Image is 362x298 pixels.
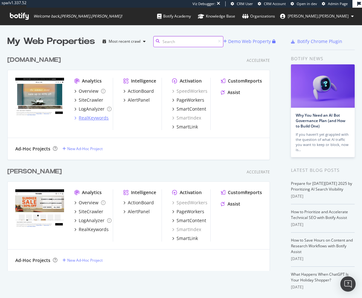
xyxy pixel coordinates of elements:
button: [PERSON_NAME].[PERSON_NAME] [275,11,359,21]
div: Overview [79,88,98,94]
a: How to Save Hours on Content and Research Workflows with Botify Assist [291,237,353,254]
div: SmartLink [177,235,198,242]
a: Admin Page [322,1,348,6]
a: LogAnalyzer [74,106,112,112]
a: RealKeywords [74,115,109,121]
a: Botify Academy [157,8,191,25]
a: SmartContent [172,217,206,224]
div: ActionBoard [128,200,154,206]
img: www.stevemadden.com [15,189,64,229]
a: AlertPanel [123,97,150,103]
a: LogAnalyzer [74,217,112,224]
div: Demo Web Property [228,38,271,45]
div: [DATE] [291,256,355,262]
div: Accelerate [247,169,270,175]
a: Overview [74,88,105,94]
a: Assist [221,201,240,207]
div: LogAnalyzer [79,106,105,112]
img: www.dolcevita.com [15,78,64,117]
div: AlertPanel [128,97,150,103]
div: ActionBoard [128,88,154,94]
a: New Ad-Hoc Project [62,258,103,263]
div: Organizations [242,13,275,19]
a: RealKeywords [74,226,109,233]
div: Accelerate [247,58,270,63]
div: Analytics [82,189,102,196]
a: Open in dev [291,1,317,6]
div: Botify news [291,55,355,62]
a: AlertPanel [123,208,150,215]
a: PageWorkers [172,208,204,215]
a: CRM Account [258,1,286,6]
a: SiteCrawler [74,97,103,103]
div: [DOMAIN_NAME] [7,55,61,65]
button: Demo Web Property [223,36,272,47]
span: ryan.flanagan [288,13,349,19]
a: SmartLink [172,124,198,130]
a: [PERSON_NAME] [7,167,64,176]
div: [DATE] [291,284,355,290]
a: CustomReports [221,78,262,84]
a: CRM User [231,1,253,6]
a: ActionBoard [123,200,154,206]
a: SpeedWorkers [172,200,207,206]
a: Prepare for [DATE][DATE] 2025 by Prioritizing AI Search Visibility [291,181,352,192]
div: Activation [180,78,202,84]
a: New Ad-Hoc Project [62,146,103,151]
div: SpeedWorkers [172,88,207,94]
div: [DATE] [291,193,355,199]
div: Botify Academy [157,13,191,19]
a: SmartLink [172,235,198,242]
a: SmartIndex [172,226,201,233]
div: SiteCrawler [79,208,103,215]
div: CustomReports [228,78,262,84]
div: Analytics [82,78,102,84]
div: Open Intercom Messenger [340,276,356,292]
div: Most recent crawl [109,40,141,43]
div: New Ad-Hoc Project [67,258,103,263]
span: Admin Page [328,1,348,6]
a: PageWorkers [172,97,204,103]
div: Ad-Hoc Projects [15,146,50,152]
div: Intelligence [131,78,156,84]
div: grid [7,48,275,271]
a: [DOMAIN_NAME] [7,55,63,65]
div: Latest Blog Posts [291,167,355,174]
a: SiteCrawler [74,208,103,215]
a: SmartContent [172,106,206,112]
button: Most recent crawl [100,36,148,47]
div: PageWorkers [177,97,204,103]
a: Assist [221,89,240,96]
a: Overview [74,200,105,206]
div: RealKeywords [79,226,109,233]
a: Demo Web Property [223,39,272,44]
span: Open in dev [297,1,317,6]
div: If you haven’t yet grappled with the question of what AI traffic you want to keep or block, now is… [296,132,350,152]
div: Viz Debugger: [192,1,215,6]
div: Ad-Hoc Projects [15,257,50,264]
div: [PERSON_NAME] [7,167,62,176]
div: Assist [228,89,240,96]
div: Knowledge Base [198,13,235,19]
a: What Happens When ChatGPT Is Your Holiday Shopper? [291,272,349,283]
span: Welcome back, [PERSON_NAME].[PERSON_NAME] ! [33,14,122,19]
a: ActionBoard [123,88,154,94]
img: Why You Need an AI Bot Governance Plan (and How to Build One) [291,64,355,108]
div: New Ad-Hoc Project [67,146,103,151]
div: LogAnalyzer [79,217,105,224]
div: CustomReports [228,189,262,196]
a: CustomReports [221,189,262,196]
a: Botify Chrome Plugin [291,38,342,45]
div: Activation [180,189,202,196]
a: Knowledge Base [198,8,235,25]
div: [DATE] [291,222,355,228]
div: PageWorkers [177,208,204,215]
a: How to Prioritize and Accelerate Technical SEO with Botify Assist [291,209,348,220]
div: SiteCrawler [79,97,103,103]
div: Assist [228,201,240,207]
div: RealKeywords [79,115,109,121]
div: My Web Properties [7,35,95,48]
div: SmartContent [177,106,206,112]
